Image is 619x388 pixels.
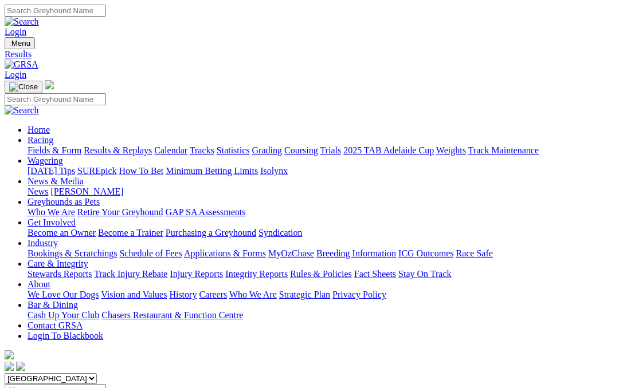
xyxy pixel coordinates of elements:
a: Rules & Policies [290,269,352,279]
a: Applications & Forms [184,248,266,258]
a: Injury Reports [170,269,223,279]
a: Chasers Restaurant & Function Centre [101,310,243,320]
button: Toggle navigation [5,37,35,49]
a: Results [5,49,614,60]
a: 2025 TAB Adelaide Cup [343,145,434,155]
div: About [28,290,614,300]
img: Search [5,105,39,116]
a: Login [5,70,26,80]
a: Login [5,27,26,37]
div: Industry [28,248,614,259]
a: Racing [28,135,53,145]
a: Contact GRSA [28,320,83,330]
a: Privacy Policy [332,290,386,299]
a: Greyhounds as Pets [28,197,100,207]
a: Schedule of Fees [119,248,182,258]
a: Wagering [28,156,63,165]
div: Care & Integrity [28,269,614,279]
a: Stay On Track [398,269,451,279]
a: Fields & Form [28,145,81,155]
input: Search [5,5,106,17]
a: Statistics [217,145,250,155]
a: [PERSON_NAME] [50,187,123,196]
a: Become an Owner [28,228,96,237]
img: GRSA [5,60,38,70]
a: Tracks [190,145,214,155]
a: Grading [252,145,282,155]
a: Coursing [284,145,318,155]
a: Isolynx [260,166,288,176]
a: Vision and Values [101,290,167,299]
a: News & Media [28,176,84,186]
a: How To Bet [119,166,164,176]
a: Industry [28,238,58,248]
input: Search [5,93,106,105]
a: Retire Your Greyhound [77,207,163,217]
a: ICG Outcomes [398,248,453,258]
img: logo-grsa-white.png [45,80,54,89]
a: About [28,279,50,289]
div: Get Involved [28,228,614,238]
a: [DATE] Tips [28,166,75,176]
div: Greyhounds as Pets [28,207,614,217]
a: Fact Sheets [354,269,396,279]
a: Bar & Dining [28,300,78,310]
span: Menu [11,39,30,47]
a: Syndication [258,228,302,237]
a: Care & Integrity [28,259,88,268]
a: Track Injury Rebate [94,269,167,279]
div: Bar & Dining [28,310,614,320]
a: Who We Are [28,207,75,217]
a: SUREpick [77,166,116,176]
img: twitter.svg [16,362,25,371]
a: Race Safe [456,248,492,258]
a: Purchasing a Greyhound [166,228,256,237]
div: Wagering [28,166,614,176]
a: Cash Up Your Club [28,310,99,320]
a: Minimum Betting Limits [166,166,258,176]
a: History [169,290,197,299]
img: facebook.svg [5,362,14,371]
a: Stewards Reports [28,269,92,279]
div: Racing [28,145,614,156]
img: Search [5,17,39,27]
div: News & Media [28,187,614,197]
a: Become a Trainer [98,228,163,237]
a: Who We Are [229,290,277,299]
a: We Love Our Dogs [28,290,99,299]
a: Track Maintenance [468,145,539,155]
a: Bookings & Scratchings [28,248,117,258]
a: Strategic Plan [279,290,330,299]
a: Breeding Information [316,248,396,258]
a: MyOzChase [268,248,314,258]
a: Careers [199,290,227,299]
a: GAP SA Assessments [166,207,246,217]
img: Close [9,82,38,92]
button: Toggle navigation [5,81,42,93]
a: Login To Blackbook [28,331,103,341]
img: logo-grsa-white.png [5,350,14,359]
a: News [28,187,48,196]
a: Results & Replays [84,145,152,155]
a: Weights [436,145,466,155]
a: Get Involved [28,217,76,227]
a: Integrity Reports [225,269,288,279]
a: Calendar [154,145,187,155]
a: Trials [320,145,341,155]
a: Home [28,125,50,134]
